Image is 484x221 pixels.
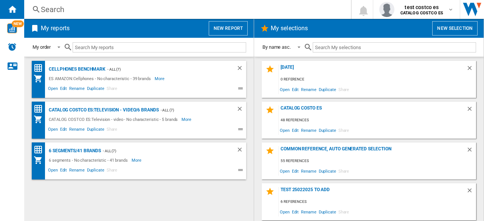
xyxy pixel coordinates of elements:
[59,85,68,94] span: Edit
[34,63,47,73] div: Price Matrix
[181,115,192,124] span: More
[47,126,59,135] span: Open
[33,44,51,50] div: My order
[400,3,443,11] span: test costco es
[47,115,181,124] div: CATALOG COSTCO ES:Television - video - No characteristic - 5 brands
[39,21,71,36] h2: My reports
[279,146,466,156] div: Common reference, auto generated selection
[318,207,337,217] span: Duplicate
[466,105,476,116] div: Delete
[34,156,47,165] div: My Assortment
[73,42,246,53] input: Search My reports
[47,146,101,156] div: 6 segments/41 brands
[86,85,105,94] span: Duplicate
[101,146,221,156] div: - ALL (7)
[318,84,337,94] span: Duplicate
[279,187,466,197] div: Test 25022025 to add
[8,42,17,51] img: alerts-logo.svg
[279,197,476,207] div: 6 references
[466,65,476,75] div: Delete
[236,146,246,156] div: Delete
[236,65,246,74] div: Delete
[105,167,119,176] span: Share
[466,187,476,197] div: Delete
[279,84,291,94] span: Open
[279,105,466,116] div: CATALOG COSTO ES
[279,116,476,125] div: 48 references
[279,75,476,84] div: 0 reference
[47,167,59,176] span: Open
[7,23,17,33] img: wise-card.svg
[34,115,47,124] div: My Assortment
[318,125,337,135] span: Duplicate
[379,2,394,17] img: profile.jpg
[86,126,105,135] span: Duplicate
[279,65,466,75] div: [DATE]
[279,156,476,166] div: 55 references
[47,74,155,83] div: ES AMAZON:Cellphones - No characteristic - 39 brands
[337,84,351,94] span: Share
[47,105,159,115] div: CATALOG COSTCO ES:Television - video/6 brands
[337,166,351,176] span: Share
[279,166,291,176] span: Open
[269,21,309,36] h2: My selections
[105,85,119,94] span: Share
[155,74,166,83] span: More
[105,126,119,135] span: Share
[68,167,85,176] span: Rename
[400,11,443,15] b: CATALOG COSTCO ES
[432,21,478,36] button: New selection
[291,125,300,135] span: Edit
[34,145,47,155] div: Price Matrix
[291,207,300,217] span: Edit
[12,20,24,27] span: NEW
[300,84,317,94] span: Rename
[105,65,221,74] div: - ALL (7)
[300,125,317,135] span: Rename
[279,125,291,135] span: Open
[132,156,143,165] span: More
[337,207,351,217] span: Share
[34,74,47,83] div: My Assortment
[47,65,105,74] div: CELLPHONES BENCHMARK
[313,42,476,53] input: Search My selections
[86,167,105,176] span: Duplicate
[291,84,300,94] span: Edit
[300,166,317,176] span: Rename
[236,105,246,115] div: Delete
[159,105,221,115] div: - ALL (7)
[34,104,47,114] div: Price Matrix
[41,4,331,15] div: Search
[262,44,291,50] div: By name asc.
[68,126,85,135] span: Rename
[337,125,351,135] span: Share
[47,85,59,94] span: Open
[291,166,300,176] span: Edit
[279,207,291,217] span: Open
[300,207,317,217] span: Rename
[59,126,68,135] span: Edit
[466,146,476,156] div: Delete
[68,85,85,94] span: Rename
[59,167,68,176] span: Edit
[47,156,132,165] div: 6 segments - No characteristic - 41 brands
[318,166,337,176] span: Duplicate
[209,21,248,36] button: New report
